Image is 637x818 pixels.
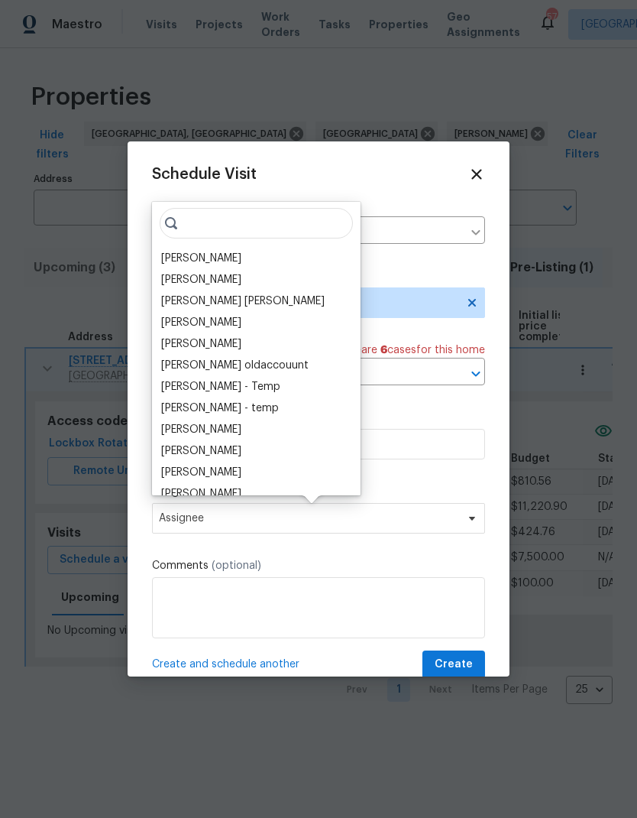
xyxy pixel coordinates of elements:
[468,166,485,183] span: Close
[161,294,325,309] div: [PERSON_NAME] [PERSON_NAME]
[435,655,473,674] span: Create
[422,651,485,679] button: Create
[152,167,257,182] span: Schedule Visit
[212,560,261,571] span: (optional)
[152,558,485,573] label: Comments
[161,358,309,373] div: [PERSON_NAME] oldaccouunt
[161,315,241,330] div: [PERSON_NAME]
[161,379,280,394] div: [PERSON_NAME] - Temp
[161,401,279,416] div: [PERSON_NAME] - temp
[161,422,241,437] div: [PERSON_NAME]
[380,345,387,355] span: 6
[161,443,241,459] div: [PERSON_NAME]
[161,465,241,480] div: [PERSON_NAME]
[161,336,241,352] div: [PERSON_NAME]
[152,657,299,672] span: Create and schedule another
[159,512,458,524] span: Assignee
[332,342,485,358] span: There are case s for this home
[152,201,485,216] label: Home
[161,272,241,287] div: [PERSON_NAME]
[161,251,241,266] div: [PERSON_NAME]
[465,363,487,385] button: Open
[161,486,241,502] div: [PERSON_NAME]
